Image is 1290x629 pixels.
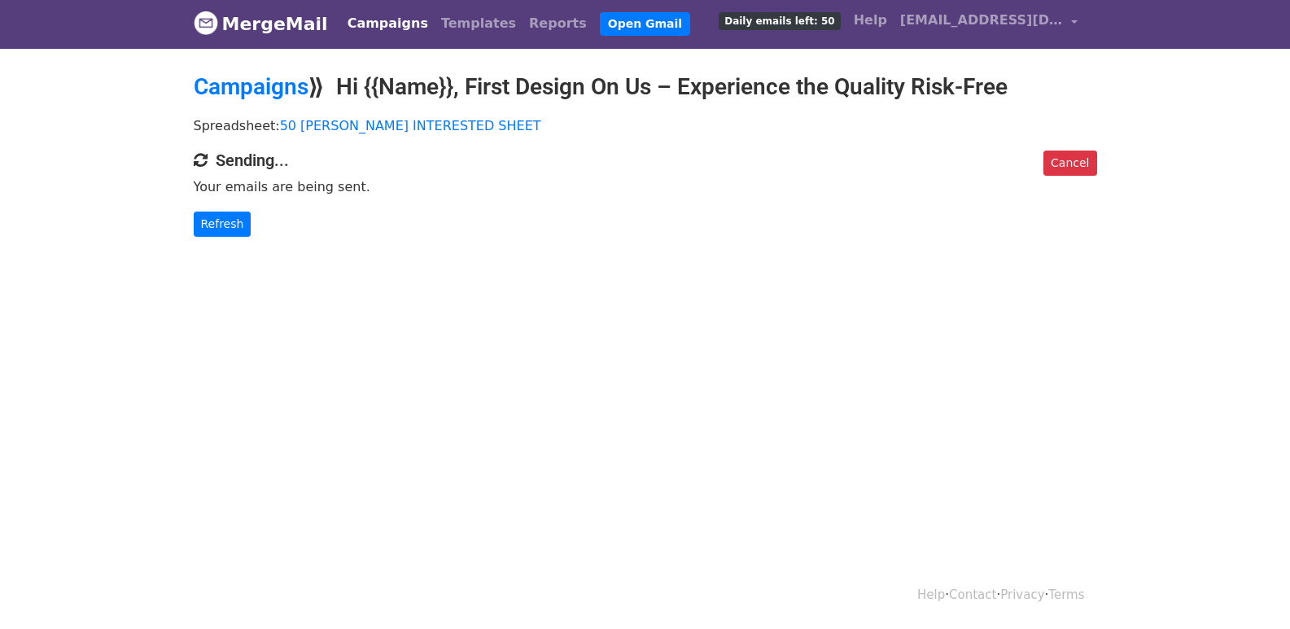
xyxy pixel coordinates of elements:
[194,178,1097,195] p: Your emails are being sent.
[847,4,894,37] a: Help
[719,12,840,30] span: Daily emails left: 50
[900,11,1063,30] span: [EMAIL_ADDRESS][DOMAIN_NAME]
[194,151,1097,170] h4: Sending...
[194,117,1097,134] p: Spreadsheet:
[949,588,996,602] a: Contact
[194,11,218,35] img: MergeMail logo
[600,12,690,36] a: Open Gmail
[523,7,593,40] a: Reports
[894,4,1084,42] a: [EMAIL_ADDRESS][DOMAIN_NAME]
[712,4,846,37] a: Daily emails left: 50
[181,561,1109,629] div: · · ·
[435,7,523,40] a: Templates
[1209,551,1290,629] iframe: Chat Widget
[1048,588,1084,602] a: Terms
[1043,151,1096,176] a: Cancel
[917,588,945,602] a: Help
[194,212,251,237] a: Refresh
[1000,588,1044,602] a: Privacy
[194,7,328,41] a: MergeMail
[341,7,435,40] a: Campaigns
[194,73,308,100] a: Campaigns
[280,118,541,133] a: 50 [PERSON_NAME] INTERESTED SHEET
[194,73,1097,101] h2: ⟫ Hi {{Name}}, First Design On Us – Experience the Quality Risk-Free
